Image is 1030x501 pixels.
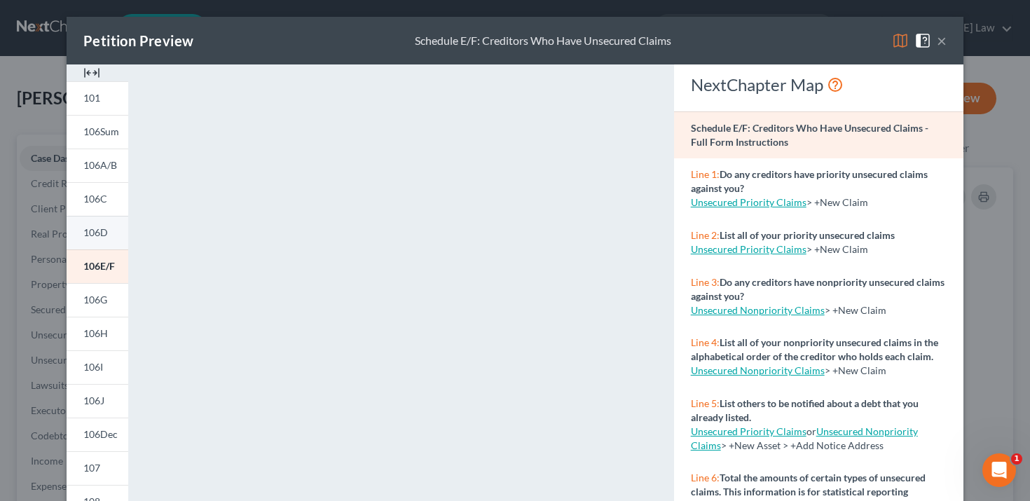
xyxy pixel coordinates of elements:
span: Line 4: [691,336,720,348]
div: Schedule E/F: Creditors Who Have Unsecured Claims [415,33,671,49]
span: 106G [83,294,107,306]
span: Line 5: [691,397,720,409]
span: 106H [83,327,108,339]
a: 101 [67,81,128,115]
span: > +New Claim [806,243,868,255]
a: 106A/B [67,149,128,182]
span: 106J [83,394,104,406]
span: Line 2: [691,229,720,241]
span: > +New Claim [825,364,886,376]
a: Unsecured Nonpriority Claims [691,364,825,376]
span: Line 3: [691,276,720,288]
span: 106C [83,193,107,205]
span: Line 1: [691,168,720,180]
a: 106Sum [67,115,128,149]
iframe: Intercom live chat [982,453,1016,487]
strong: Do any creditors have nonpriority unsecured claims against you? [691,276,945,302]
a: 106D [67,216,128,249]
strong: List all of your nonpriority unsecured claims in the alphabetical order of the creditor who holds... [691,336,938,362]
span: 106Dec [83,428,118,440]
strong: Do any creditors have priority unsecured claims against you? [691,168,928,194]
span: 106A/B [83,159,117,171]
a: 106H [67,317,128,350]
a: 106G [67,283,128,317]
a: 106C [67,182,128,216]
span: or [691,425,816,437]
a: Unsecured Priority Claims [691,425,806,437]
img: help-close-5ba153eb36485ed6c1ea00a893f15db1cb9b99d6cae46e1a8edb6c62d00a1a76.svg [914,32,931,49]
img: map-eea8200ae884c6f1103ae1953ef3d486a96c86aabb227e865a55264e3737af1f.svg [892,32,909,49]
a: 107 [67,451,128,485]
a: Unsecured Priority Claims [691,196,806,208]
div: Petition Preview [83,31,193,50]
span: 106I [83,361,103,373]
img: expand-e0f6d898513216a626fdd78e52531dac95497ffd26381d4c15ee2fc46db09dca.svg [83,64,100,81]
a: Unsecured Nonpriority Claims [691,304,825,316]
a: 106Dec [67,418,128,451]
a: Unsecured Nonpriority Claims [691,425,918,451]
span: 106Sum [83,125,119,137]
span: 101 [83,92,100,104]
span: > +New Claim [825,304,886,316]
strong: List all of your priority unsecured claims [720,229,895,241]
strong: Schedule E/F: Creditors Who Have Unsecured Claims - Full Form Instructions [691,122,928,148]
a: 106I [67,350,128,384]
span: 107 [83,462,100,474]
button: × [937,32,947,49]
span: > +New Asset > +Add Notice Address [691,425,918,451]
strong: List others to be notified about a debt that you already listed. [691,397,919,423]
div: NextChapter Map [691,74,947,96]
span: 106D [83,226,108,238]
span: Line 6: [691,472,720,483]
span: 106E/F [83,260,115,272]
span: > +New Claim [806,196,868,208]
a: 106E/F [67,249,128,283]
a: 106J [67,384,128,418]
a: Unsecured Priority Claims [691,243,806,255]
span: 1 [1011,453,1022,465]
